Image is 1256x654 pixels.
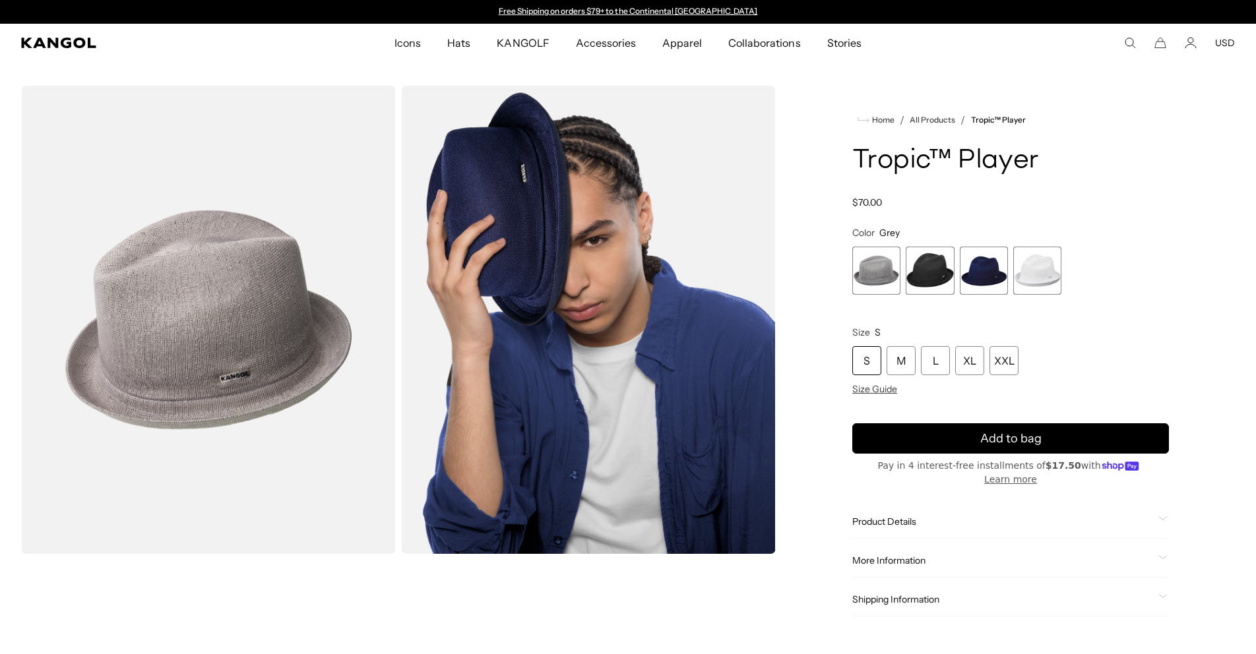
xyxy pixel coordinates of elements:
[649,24,715,62] a: Apparel
[852,196,882,208] span: $70.00
[852,227,875,239] span: Color
[1154,37,1166,49] button: Cart
[955,112,965,128] li: /
[715,24,813,62] a: Collaborations
[906,247,954,295] label: Black
[852,346,881,375] div: S
[563,24,649,62] a: Accessories
[887,346,916,375] div: M
[21,38,261,48] a: Kangol
[434,24,484,62] a: Hats
[484,24,562,62] a: KANGOLF
[1185,37,1197,49] a: Account
[875,326,881,338] span: S
[492,7,764,17] slideshow-component: Announcement bar
[852,146,1169,175] h1: Tropic™ Player
[497,24,549,62] span: KANGOLF
[662,24,702,62] span: Apparel
[1013,247,1061,295] label: White
[921,346,950,375] div: L
[381,24,434,62] a: Icons
[728,24,800,62] span: Collaborations
[447,24,470,62] span: Hats
[852,423,1169,454] button: Add to bag
[827,24,862,62] span: Stories
[576,24,636,62] span: Accessories
[852,326,870,338] span: Size
[21,86,776,554] product-gallery: Gallery Viewer
[906,247,954,295] div: 2 of 4
[499,6,758,16] a: Free Shipping on orders $79+ to the Continental [GEOGRAPHIC_DATA]
[989,346,1019,375] div: XXL
[960,247,1008,295] div: 3 of 4
[980,430,1042,448] span: Add to bag
[879,227,900,239] span: Grey
[895,112,904,128] li: /
[852,247,900,295] div: 1 of 4
[852,554,1153,566] span: More Information
[869,115,895,125] span: Home
[814,24,875,62] a: Stories
[910,115,955,125] a: All Products
[1124,37,1136,49] summary: Search here
[858,114,895,126] a: Home
[852,516,1153,527] span: Product Details
[1215,37,1235,49] button: USD
[852,593,1153,605] span: Shipping Information
[1013,247,1061,295] div: 4 of 4
[971,115,1026,125] a: Tropic™ Player
[21,86,396,554] img: color-grey
[852,112,1169,128] nav: breadcrumbs
[852,247,900,295] label: Grey
[960,247,1008,295] label: Navy
[394,24,421,62] span: Icons
[492,7,764,17] div: 1 of 2
[955,346,984,375] div: XL
[852,383,897,395] span: Size Guide
[492,7,764,17] div: Announcement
